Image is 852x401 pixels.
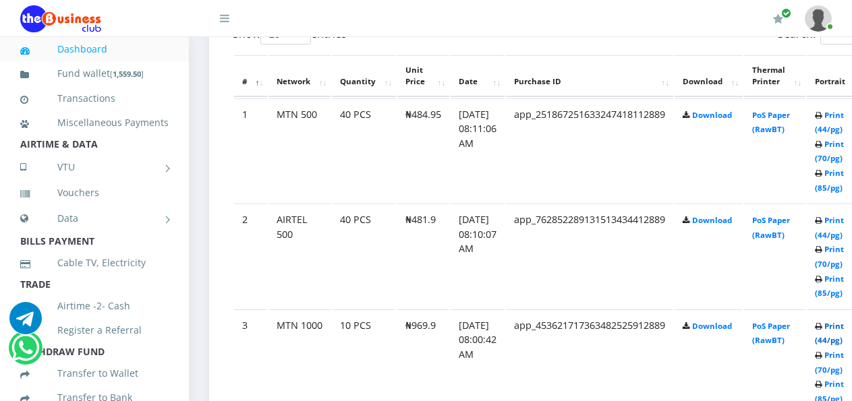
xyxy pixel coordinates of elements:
a: Print (70/pg) [815,244,844,269]
a: Vouchers [20,177,169,208]
th: #: activate to sort column descending [234,55,267,97]
td: app_251867251633247418112889 [506,98,673,203]
b: 1,559.50 [113,69,141,79]
a: Chat for support [11,342,39,364]
th: Date: activate to sort column ascending [451,55,505,97]
a: PoS Paper (RawBT) [752,110,790,135]
td: 40 PCS [332,98,396,203]
td: 1 [234,98,267,203]
a: Airtime -2- Cash [20,290,169,321]
td: AIRTEL 500 [268,204,331,308]
a: Fund wallet[1,559.50] [20,58,169,90]
td: [DATE] 08:11:06 AM [451,98,505,203]
a: PoS Paper (RawBT) [752,215,790,240]
a: Print (70/pg) [815,139,844,164]
a: Print (44/pg) [815,321,844,346]
td: app_762852289131513434412889 [506,204,673,308]
span: Renew/Upgrade Subscription [781,8,791,18]
th: Quantity: activate to sort column ascending [332,55,396,97]
a: Download [692,110,732,120]
a: Print (44/pg) [815,110,844,135]
a: Download [692,321,732,331]
a: Data [20,202,169,235]
a: Register a Referral [20,315,169,346]
th: Thermal Printer: activate to sort column ascending [744,55,805,97]
th: Download: activate to sort column ascending [675,55,743,97]
td: ₦484.95 [397,98,449,203]
a: VTU [20,150,169,184]
td: 40 PCS [332,204,396,308]
small: [ ] [110,69,144,79]
a: PoS Paper (RawBT) [752,321,790,346]
a: Print (85/pg) [815,168,844,193]
a: Chat for support [9,312,42,334]
img: User [805,5,832,32]
td: MTN 500 [268,98,331,203]
td: [DATE] 08:10:07 AM [451,204,505,308]
th: Network: activate to sort column ascending [268,55,331,97]
a: Print (44/pg) [815,215,844,240]
a: Cable TV, Electricity [20,247,169,278]
a: Print (85/pg) [815,274,844,299]
img: Logo [20,5,101,32]
a: Miscellaneous Payments [20,107,169,138]
td: 2 [234,204,267,308]
th: Purchase ID: activate to sort column ascending [506,55,673,97]
a: Dashboard [20,34,169,65]
a: Transactions [20,83,169,114]
i: Renew/Upgrade Subscription [773,13,783,24]
a: Print (70/pg) [815,350,844,375]
a: Download [692,215,732,225]
th: Unit Price: activate to sort column ascending [397,55,449,97]
a: Transfer to Wallet [20,358,169,389]
td: ₦481.9 [397,204,449,308]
